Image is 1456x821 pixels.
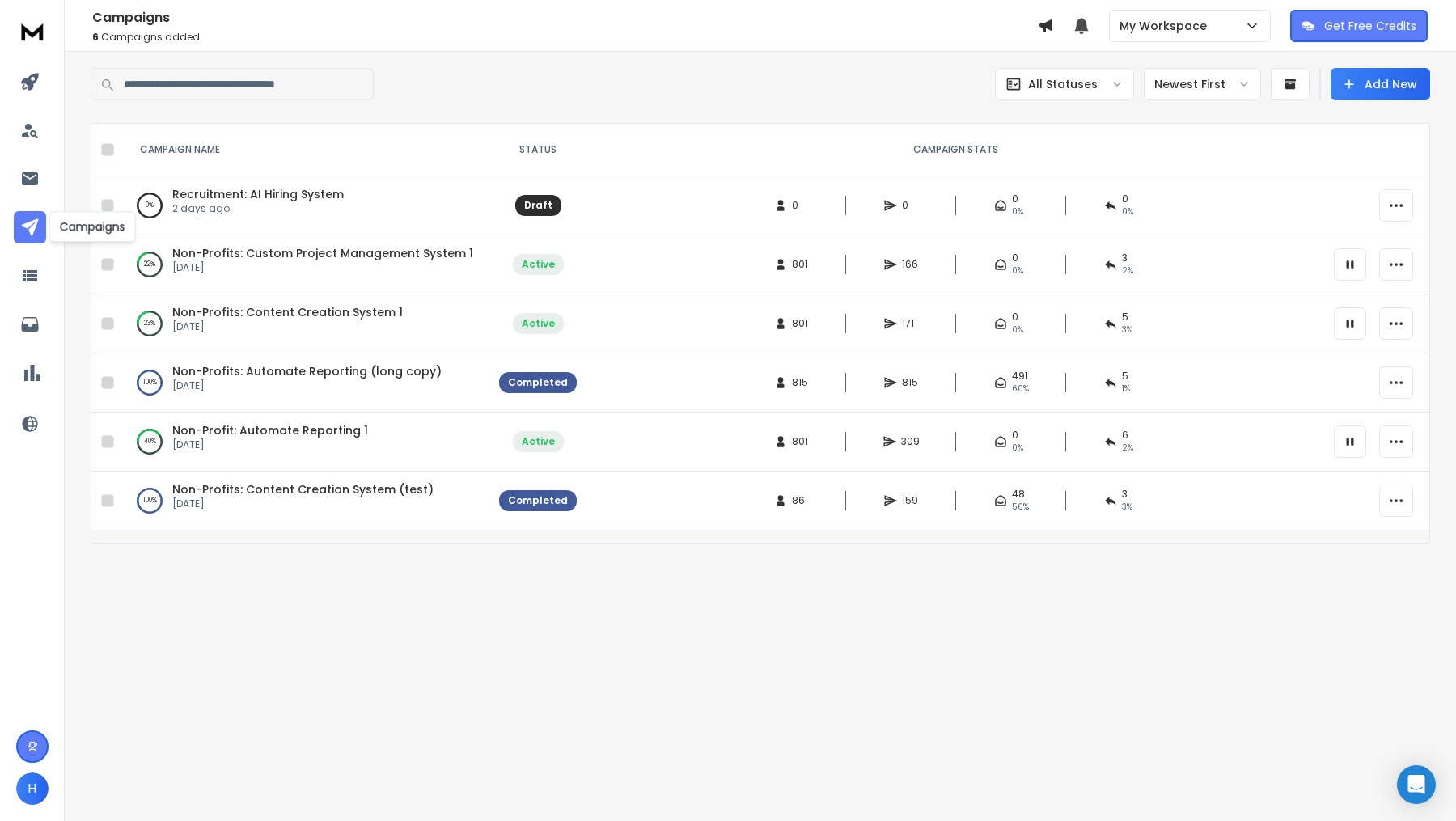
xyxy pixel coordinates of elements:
[172,363,442,379] a: Non-Profits: Automate Reporting (long copy)
[792,376,808,389] span: 815
[144,256,155,273] p: 22 %
[1122,205,1133,218] span: 0%
[902,494,918,507] span: 159
[902,376,918,389] span: 815
[49,211,136,242] div: Campaigns
[172,497,434,510] p: [DATE]
[792,199,808,212] span: 0
[92,8,1038,28] h1: Campaigns
[489,124,586,176] th: STATUS
[121,124,489,176] th: CAMPAIGN NAME
[792,494,808,507] span: 86
[172,379,442,392] p: [DATE]
[16,16,49,46] img: logo
[901,435,920,448] span: 309
[792,258,808,271] span: 801
[172,202,344,215] p: 2 days ago
[121,353,489,413] td: 100%Non-Profits: Automate Reporting (long copy)[DATE]
[1012,429,1018,442] span: 0
[172,438,368,451] p: [DATE]
[172,320,403,333] p: [DATE]
[1012,501,1029,514] span: 56 %
[1122,383,1130,396] span: 1 %
[522,435,555,448] div: Active
[902,317,918,330] span: 171
[172,481,434,497] a: Non-Profits: Content Creation System (test)
[1012,264,1023,277] span: 0%
[524,199,552,212] div: Draft
[508,376,568,389] div: Completed
[1120,18,1213,34] p: My Workspace
[1122,488,1128,501] span: 3
[522,317,555,330] div: Active
[1028,76,1098,92] p: All Statuses
[16,772,49,805] button: H
[92,30,99,44] span: 6
[1012,252,1018,264] span: 0
[1122,501,1132,514] span: 3 %
[172,304,403,320] a: Non-Profits: Content Creation System 1
[121,294,489,353] td: 23%Non-Profits: Content Creation System 1[DATE]
[143,375,157,391] p: 100 %
[1012,193,1018,205] span: 0
[1012,383,1029,396] span: 60 %
[121,235,489,294] td: 22%Non-Profits: Custom Project Management System 1[DATE]
[1290,10,1428,42] button: Get Free Credits
[144,434,156,450] p: 40 %
[1324,18,1416,34] p: Get Free Credits
[121,472,489,531] td: 100%Non-Profits: Content Creation System (test)[DATE]
[1144,68,1261,100] button: Newest First
[1122,370,1128,383] span: 5
[1122,264,1133,277] span: 2 %
[1122,324,1132,336] span: 3 %
[1122,193,1128,205] span: 0
[92,31,1038,44] p: Campaigns added
[1012,370,1028,383] span: 491
[1397,765,1436,804] div: Open Intercom Messenger
[172,186,344,202] a: Recruitment: AI Hiring System
[172,245,473,261] a: Non-Profits: Custom Project Management System 1
[144,315,155,332] p: 23 %
[792,435,808,448] span: 801
[172,261,473,274] p: [DATE]
[792,317,808,330] span: 801
[1122,252,1128,264] span: 3
[508,494,568,507] div: Completed
[1122,311,1128,324] span: 5
[146,197,154,214] p: 0 %
[1012,488,1025,501] span: 48
[1122,429,1128,442] span: 6
[172,422,368,438] a: Non-Profit: Automate Reporting 1
[902,258,918,271] span: 166
[1012,442,1023,455] span: 0%
[1012,311,1018,324] span: 0
[1122,442,1133,455] span: 2 %
[1012,324,1023,336] span: 0%
[1331,68,1430,100] button: Add New
[143,493,157,509] p: 100 %
[121,176,489,235] td: 0%Recruitment: AI Hiring System2 days ago
[586,124,1324,176] th: CAMPAIGN STATS
[902,199,918,212] span: 0
[1012,205,1023,218] span: 0%
[522,258,555,271] div: Active
[121,413,489,472] td: 40%Non-Profit: Automate Reporting 1[DATE]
